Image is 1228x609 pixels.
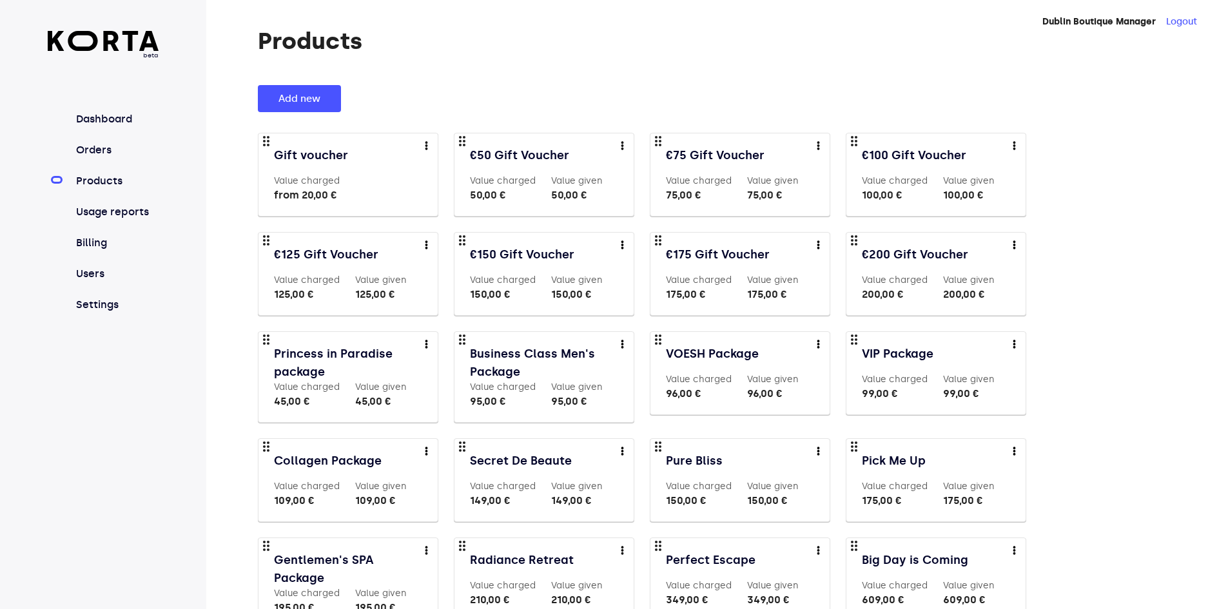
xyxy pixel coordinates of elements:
[747,287,799,302] div: 175,00 €
[862,345,1013,363] a: VIP Package
[274,452,425,470] a: Collagen Package
[747,493,799,508] div: 150,00 €
[747,386,799,401] div: 96,00 €
[274,382,340,392] label: Value charged
[48,31,159,60] a: beta
[806,439,830,462] button: more
[621,546,624,554] img: more
[355,481,407,492] label: Value given
[943,374,995,385] label: Value given
[610,439,634,462] button: more
[414,133,438,157] button: more
[862,452,1013,470] a: Pick Me Up
[48,51,159,60] span: beta
[454,439,470,454] span: drag_indicator
[258,85,341,112] button: Add new
[666,592,732,608] div: 349,00 €
[470,481,536,492] label: Value charged
[862,551,1013,569] a: Big Day is Coming
[621,447,624,455] img: more
[943,287,995,302] div: 200,00 €
[806,233,830,256] button: more
[551,481,603,492] label: Value given
[817,240,820,249] img: more
[258,439,274,454] span: drag_indicator
[274,188,340,203] div: from 20,00 €
[650,538,666,554] span: drag_indicator
[862,287,928,302] div: 200,00 €
[1002,332,1026,355] button: more
[470,246,621,264] a: €150 Gift Voucher
[1013,141,1016,150] img: more
[666,374,732,385] label: Value charged
[621,240,624,249] img: more
[258,92,349,102] a: Add new
[551,394,603,409] div: 95,00 €
[817,141,820,150] img: more
[943,592,995,608] div: 609,00 €
[650,439,666,454] span: drag_indicator
[666,275,732,285] label: Value charged
[862,374,928,385] label: Value charged
[414,332,438,355] button: more
[470,394,536,409] div: 95,00 €
[806,133,830,157] button: more
[425,447,428,455] img: more
[943,275,995,285] label: Value given
[470,188,536,203] div: 50,00 €
[846,133,862,149] span: drag_indicator
[355,275,407,285] label: Value given
[551,287,603,302] div: 150,00 €
[846,233,862,248] span: drag_indicator
[355,287,407,302] div: 125,00 €
[610,538,634,561] button: more
[551,580,603,591] label: Value given
[666,246,817,264] a: €175 Gift Voucher
[470,551,621,569] a: Radiance Retreat
[73,142,159,158] a: Orders
[1013,447,1016,455] img: more
[274,275,340,285] label: Value charged
[621,340,624,348] img: more
[454,332,470,347] span: drag_indicator
[666,287,732,302] div: 175,00 €
[1013,340,1016,348] img: more
[862,386,928,401] div: 99,00 €
[278,90,320,107] span: Add new
[862,188,928,203] div: 100,00 €
[274,345,425,381] a: Princess in Paradise package
[862,275,928,285] label: Value charged
[355,493,407,508] div: 109,00 €
[666,345,817,363] a: VOESH Package
[747,374,799,385] label: Value given
[73,173,159,189] a: Products
[1013,240,1016,249] img: more
[470,275,536,285] label: Value charged
[650,133,666,149] span: drag_indicator
[274,588,340,599] label: Value charged
[846,332,862,347] span: drag_indicator
[747,188,799,203] div: 75,00 €
[943,481,995,492] label: Value given
[650,233,666,248] span: drag_indicator
[414,439,438,462] button: more
[610,133,634,157] button: more
[551,592,603,608] div: 210,00 €
[73,266,159,282] a: Users
[425,340,428,348] img: more
[258,28,1184,54] h1: Products
[846,439,862,454] span: drag_indicator
[862,175,928,186] label: Value charged
[551,275,603,285] label: Value given
[470,592,536,608] div: 210,00 €
[470,345,621,381] a: Business Class Men's Package
[551,493,603,508] div: 149,00 €
[1002,233,1026,256] button: more
[355,382,407,392] label: Value given
[1042,16,1156,27] strong: Dublin Boutique Manager
[258,538,274,554] span: drag_indicator
[862,580,928,591] label: Value charged
[747,481,799,492] label: Value given
[470,287,536,302] div: 150,00 €
[747,580,799,591] label: Value given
